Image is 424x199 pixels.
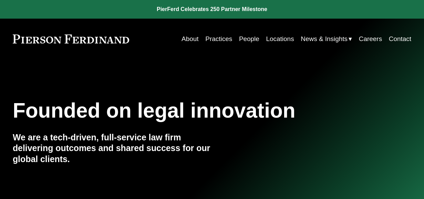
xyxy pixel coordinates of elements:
[13,99,345,122] h1: Founded on legal innovation
[389,32,411,46] a: Contact
[301,33,348,45] span: News & Insights
[301,32,352,46] a: folder dropdown
[359,32,382,46] a: Careers
[205,32,232,46] a: Practices
[266,32,294,46] a: Locations
[13,132,212,165] h4: We are a tech-driven, full-service law firm delivering outcomes and shared success for our global...
[239,32,259,46] a: People
[182,32,199,46] a: About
